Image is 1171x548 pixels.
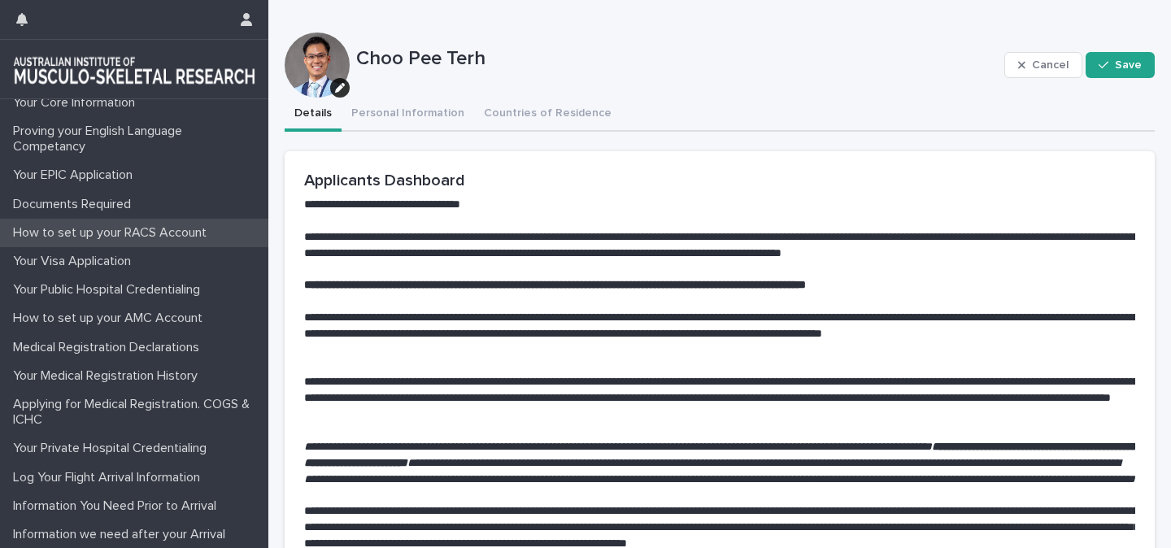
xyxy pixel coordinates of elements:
[7,282,213,298] p: Your Public Hospital Credentialing
[356,47,998,71] p: Choo Pee Terh
[7,498,229,514] p: Information You Need Prior to Arrival
[474,98,621,132] button: Countries of Residence
[7,197,144,212] p: Documents Required
[342,98,474,132] button: Personal Information
[7,441,220,456] p: Your Private Hospital Credentialing
[7,397,268,428] p: Applying for Medical Registration. COGS & ICHC
[7,340,212,355] p: Medical Registration Declarations
[13,53,255,85] img: 1xcjEmqDTcmQhduivVBy
[7,225,220,241] p: How to set up your RACS Account
[7,368,211,384] p: Your Medical Registration History
[7,167,146,183] p: Your EPIC Application
[1032,59,1069,71] span: Cancel
[1115,59,1142,71] span: Save
[7,124,268,154] p: Proving your English Language Competancy
[7,527,238,542] p: Information we need after your Arrival
[7,95,148,111] p: Your Core Information
[304,171,1135,190] h2: Applicants Dashboard
[1004,52,1082,78] button: Cancel
[7,470,213,485] p: Log Your Flight Arrival Information
[7,254,144,269] p: Your Visa Application
[7,311,215,326] p: How to set up your AMC Account
[285,98,342,132] button: Details
[1086,52,1155,78] button: Save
